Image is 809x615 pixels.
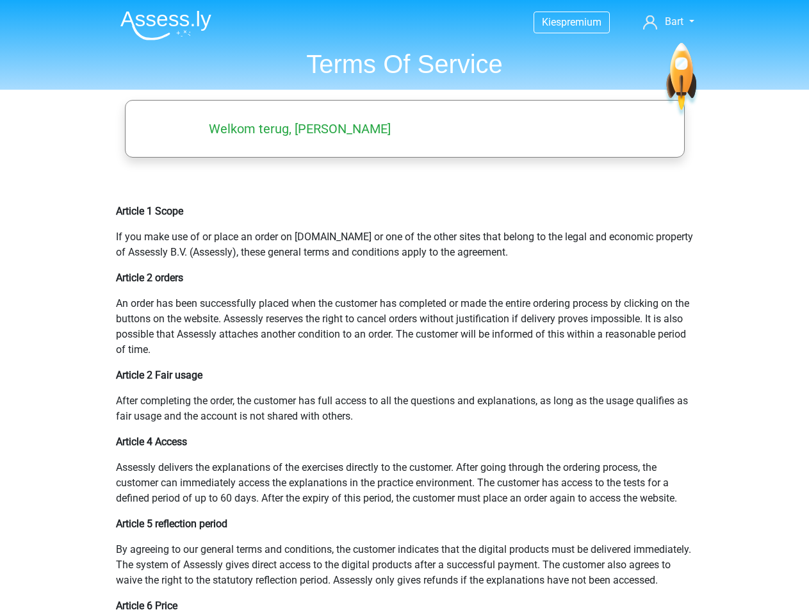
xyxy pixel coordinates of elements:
p: An order has been successfully placed when the customer has completed or made the entire ordering... [116,296,694,357]
b: Article 1 Scope [116,205,183,217]
p: By agreeing to our general terms and conditions, the customer indicates that the digital products... [116,542,694,588]
h1: Terms Of Service [110,49,699,79]
b: Article 2 orders [116,272,183,284]
p: If you make use of or place an order on [DOMAIN_NAME] or one of the other sites that belong to th... [116,229,694,260]
p: Assessly delivers the explanations of the exercises directly to the customer. After going through... [116,460,694,506]
a: Bart [638,14,699,29]
a: Kiespremium [534,13,609,31]
span: premium [561,16,601,28]
b: Article 2 Fair usage [116,369,202,381]
img: Assessly [120,10,211,40]
b: Article 5 reflection period [116,518,227,530]
h5: Welkom terug, [PERSON_NAME] [141,121,459,136]
img: spaceship.7d73109d6933.svg [664,43,699,118]
span: Kies [542,16,561,28]
b: Article 4 Access [116,436,187,448]
b: Article 6 Price [116,600,177,612]
p: After completing the order, the customer has full access to all the questions and explanations, a... [116,393,694,424]
span: Bart [665,15,683,28]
